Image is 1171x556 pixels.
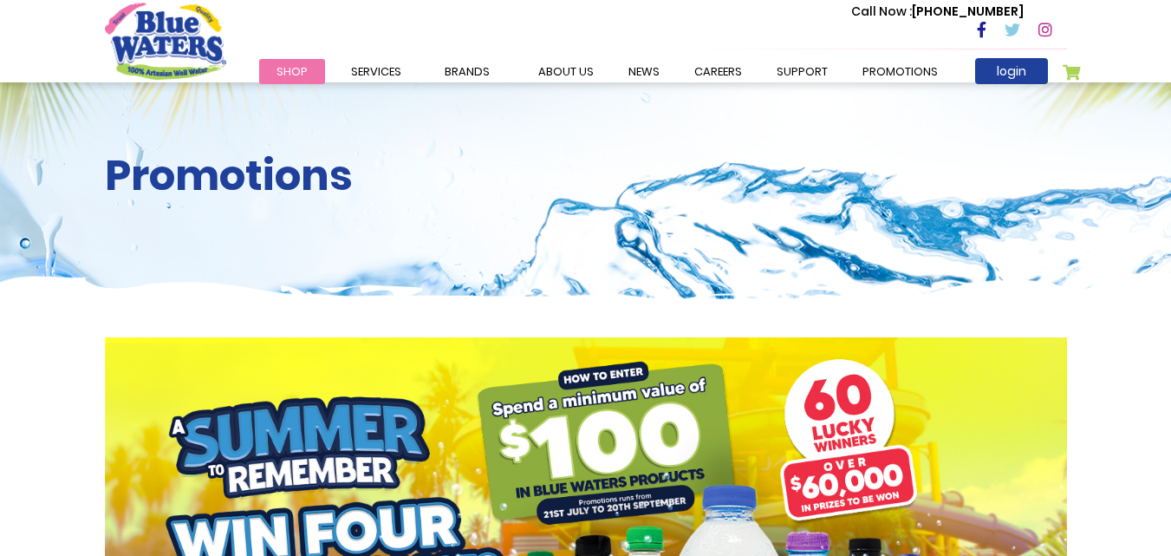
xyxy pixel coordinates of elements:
a: Promotions [845,59,955,84]
a: login [975,58,1048,84]
a: support [759,59,845,84]
a: store logo [105,3,226,79]
h2: Promotions [105,151,1067,201]
span: Call Now : [851,3,912,20]
a: News [611,59,677,84]
span: Brands [445,63,490,80]
span: Services [351,63,401,80]
span: Shop [276,63,308,80]
a: about us [521,59,611,84]
p: [PHONE_NUMBER] [851,3,1024,21]
a: careers [677,59,759,84]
